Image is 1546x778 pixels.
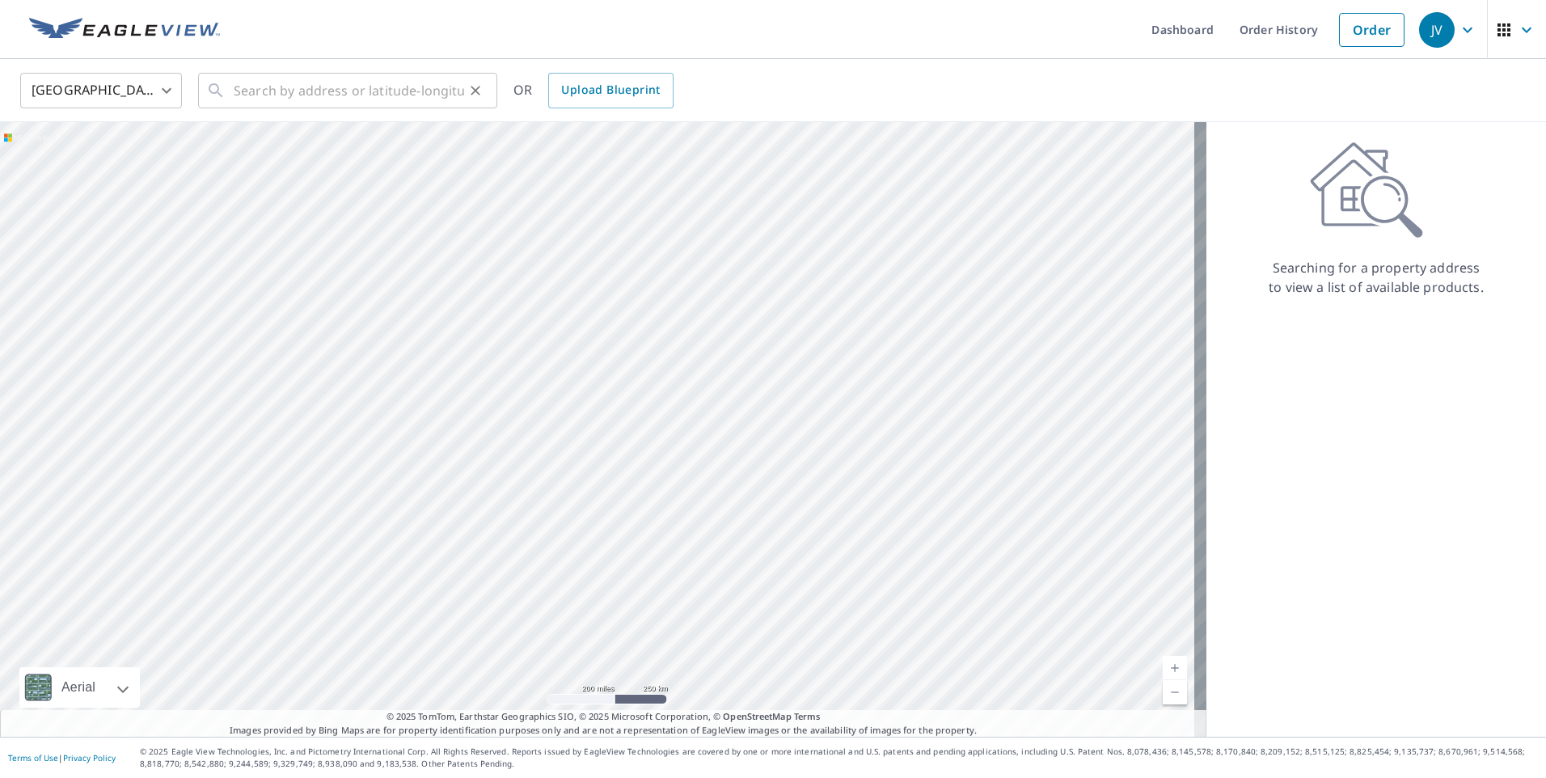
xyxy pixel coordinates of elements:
img: EV Logo [29,18,220,42]
a: Order [1339,13,1404,47]
button: Clear [464,79,487,102]
a: Current Level 5, Zoom Out [1163,680,1187,704]
p: © 2025 Eagle View Technologies, Inc. and Pictometry International Corp. All Rights Reserved. Repo... [140,746,1538,770]
a: Terms [794,710,821,722]
div: JV [1419,12,1455,48]
div: Aerial [57,667,100,708]
a: Current Level 5, Zoom In [1163,656,1187,680]
div: OR [513,73,674,108]
a: OpenStreetMap [723,710,791,722]
a: Terms of Use [8,752,58,763]
input: Search by address or latitude-longitude [234,68,464,113]
p: Searching for a property address to view a list of available products. [1268,258,1485,297]
p: | [8,753,116,763]
a: Privacy Policy [63,752,116,763]
span: © 2025 TomTom, Earthstar Geographics SIO, © 2025 Microsoft Corporation, © [386,710,821,724]
div: Aerial [19,667,140,708]
div: [GEOGRAPHIC_DATA] [20,68,182,113]
span: Upload Blueprint [561,80,660,100]
a: Upload Blueprint [548,73,673,108]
